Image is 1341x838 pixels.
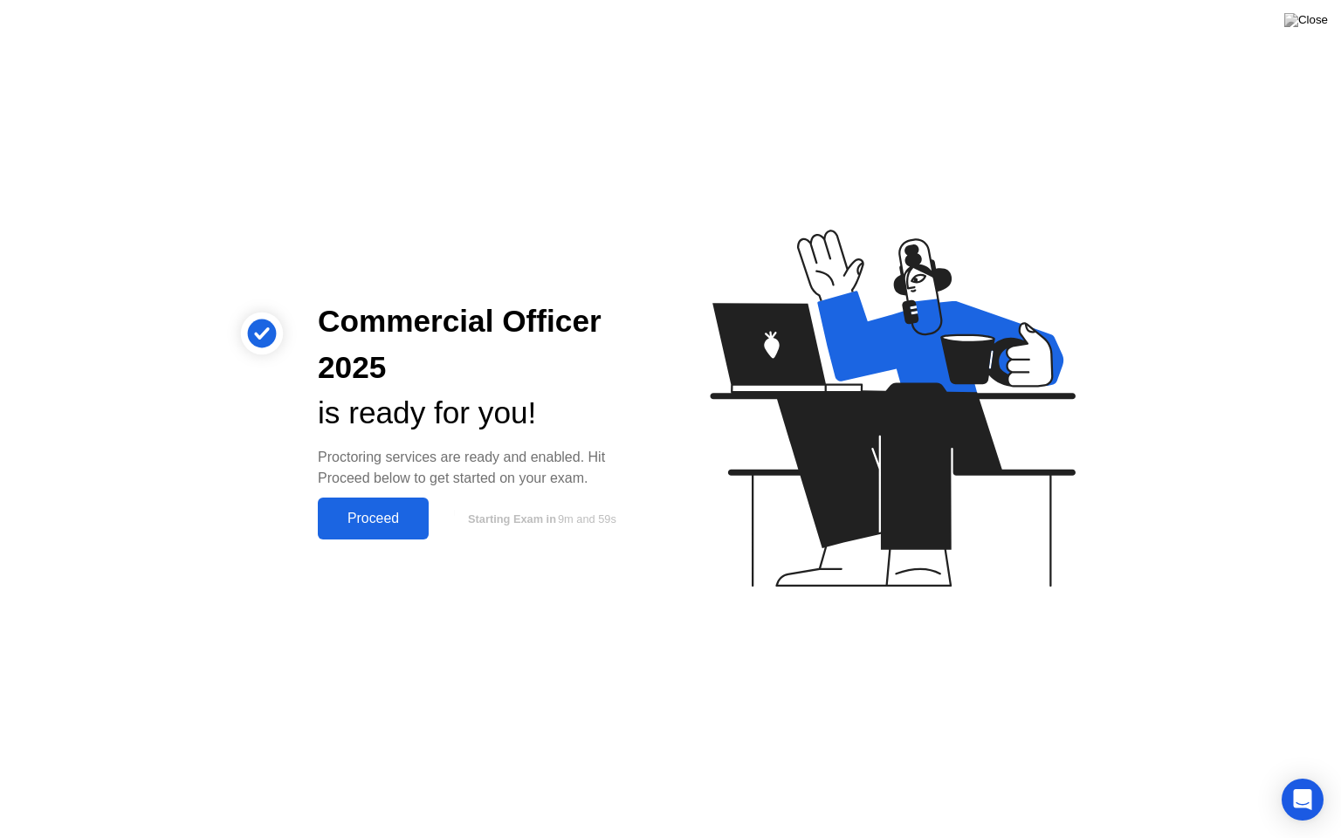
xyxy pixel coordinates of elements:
[558,512,616,525] span: 9m and 59s
[1282,779,1324,821] div: Open Intercom Messenger
[318,390,643,436] div: is ready for you!
[437,502,643,535] button: Starting Exam in9m and 59s
[318,447,643,489] div: Proctoring services are ready and enabled. Hit Proceed below to get started on your exam.
[1284,13,1328,27] img: Close
[318,299,643,391] div: Commercial Officer 2025
[323,511,423,526] div: Proceed
[318,498,429,539] button: Proceed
